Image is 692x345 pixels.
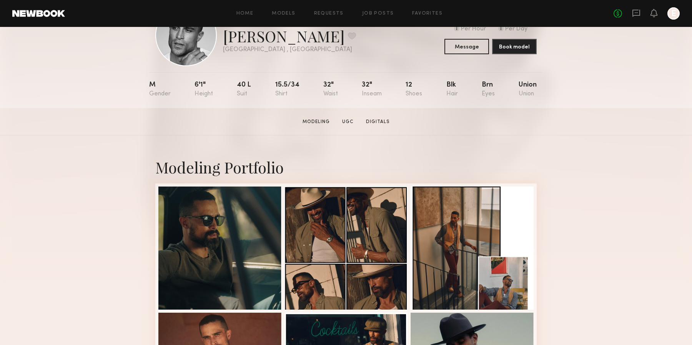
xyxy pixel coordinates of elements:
[223,47,356,53] div: [GEOGRAPHIC_DATA] , [GEOGRAPHIC_DATA]
[362,82,382,97] div: 32"
[272,11,295,16] a: Models
[223,26,356,46] div: [PERSON_NAME]
[446,82,458,97] div: Blk
[149,82,171,97] div: M
[323,82,338,97] div: 32"
[406,82,422,97] div: 12
[519,82,537,97] div: Union
[299,118,333,125] a: Modeling
[362,11,394,16] a: Job Posts
[505,26,527,33] div: Per Day
[492,39,537,54] button: Book model
[363,118,393,125] a: Digitals
[667,7,680,20] a: E
[314,11,344,16] a: Requests
[461,26,486,33] div: Per Hour
[237,82,251,97] div: 40 l
[275,82,299,97] div: 15.5/34
[155,157,537,177] div: Modeling Portfolio
[339,118,357,125] a: UGC
[444,39,489,54] button: Message
[195,82,213,97] div: 6'1"
[236,11,254,16] a: Home
[482,82,495,97] div: Brn
[412,11,442,16] a: Favorites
